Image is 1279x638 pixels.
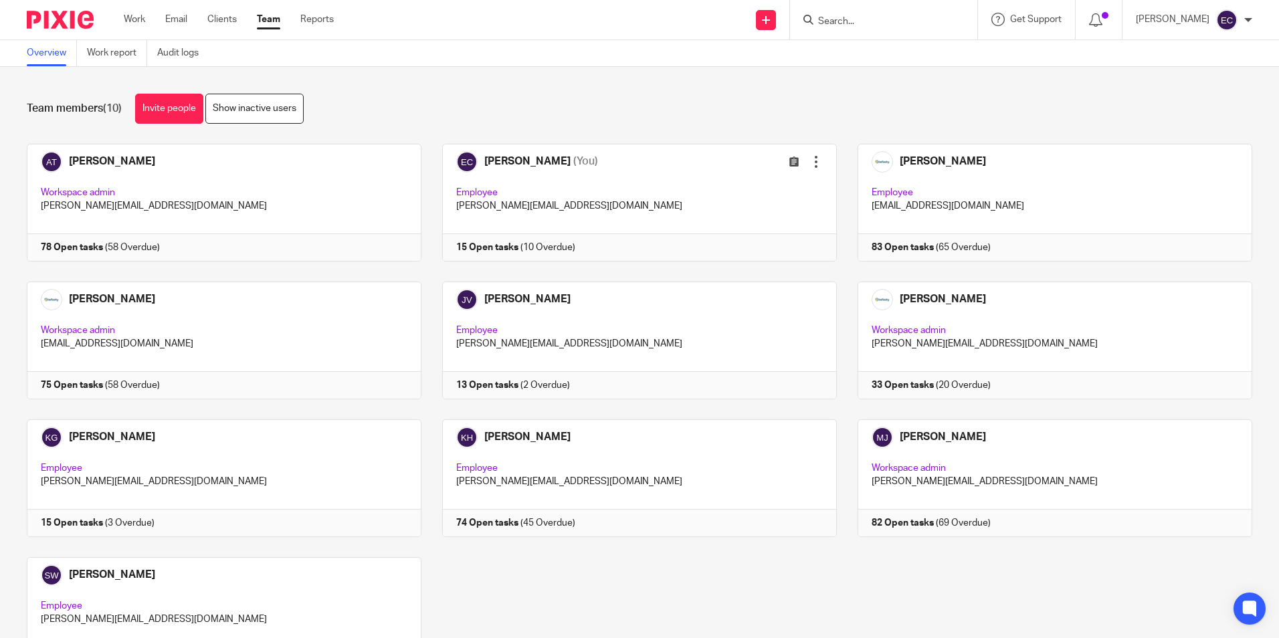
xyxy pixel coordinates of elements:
[165,13,187,26] a: Email
[27,11,94,29] img: Pixie
[257,13,280,26] a: Team
[207,13,237,26] a: Clients
[1010,15,1062,24] span: Get Support
[27,102,122,116] h1: Team members
[1136,13,1209,26] p: [PERSON_NAME]
[27,40,77,66] a: Overview
[103,103,122,114] span: (10)
[1216,9,1238,31] img: svg%3E
[205,94,304,124] a: Show inactive users
[87,40,147,66] a: Work report
[300,13,334,26] a: Reports
[157,40,209,66] a: Audit logs
[124,13,145,26] a: Work
[817,16,937,28] input: Search
[135,94,203,124] a: Invite people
